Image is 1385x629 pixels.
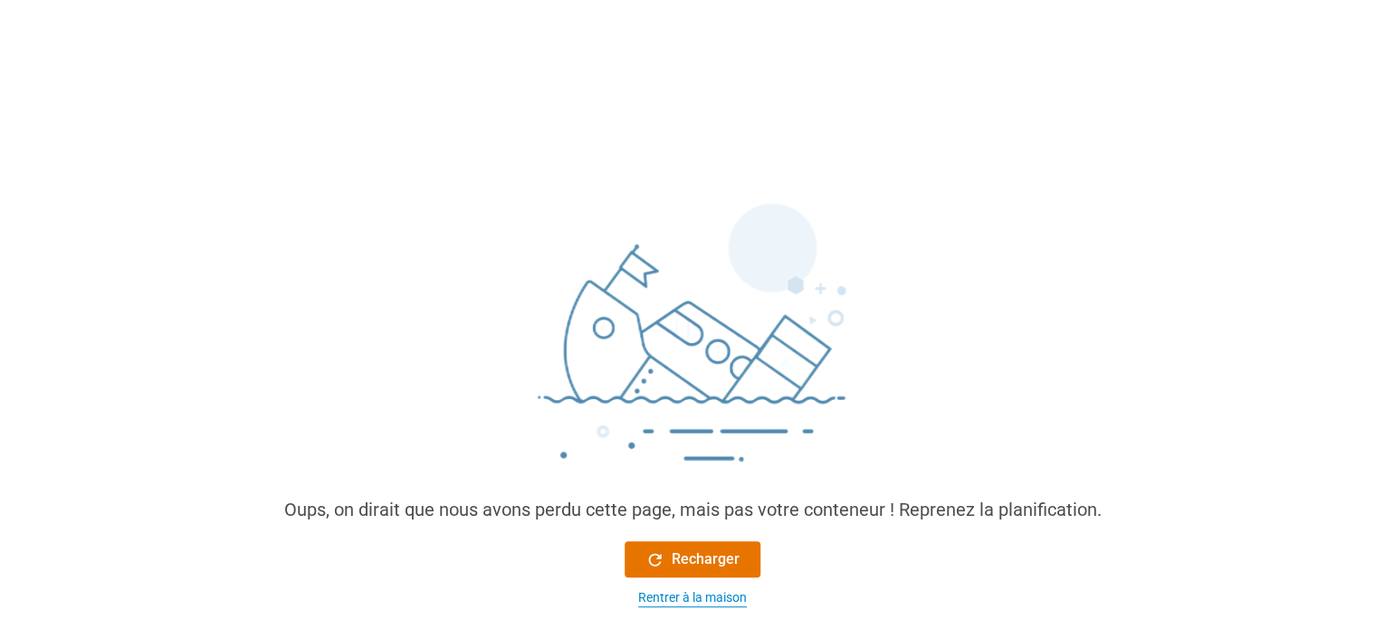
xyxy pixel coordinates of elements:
font: Recharger [672,550,740,567]
font: Rentrer à la maison [638,590,747,605]
button: Recharger [625,541,760,577]
font: Oups, on dirait que nous avons perdu cette page, mais pas votre conteneur ! Reprenez la planifica... [284,499,1102,520]
img: sinking_ship.png [421,195,964,496]
button: Rentrer à la maison [625,588,760,607]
